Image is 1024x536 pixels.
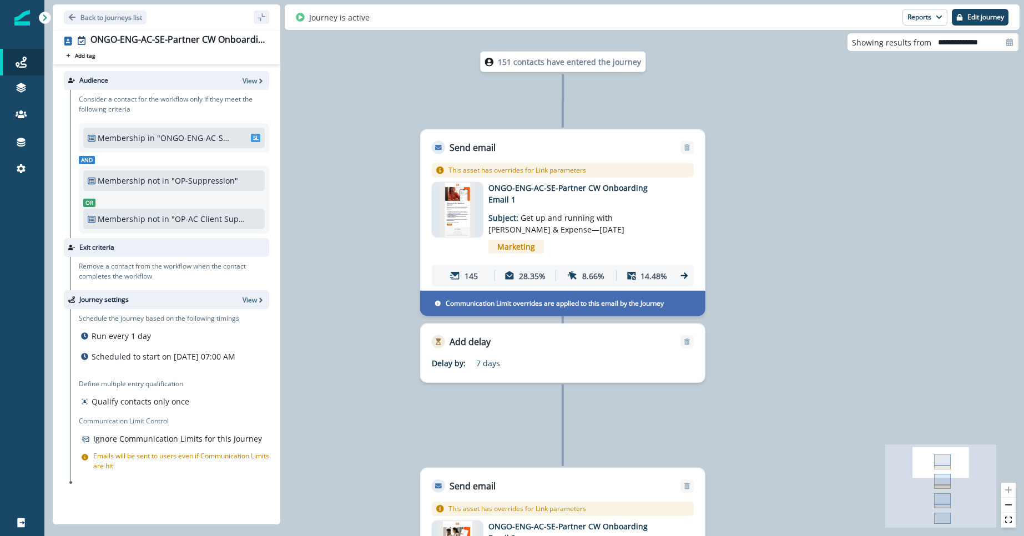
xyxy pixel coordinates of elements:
p: Audience [79,75,108,85]
p: Communication Limit Control [79,416,269,426]
img: email asset unavailable [440,182,475,237]
p: Membership [98,132,145,144]
button: sidebar collapse toggle [254,11,269,24]
span: Or [83,199,95,207]
div: 151 contacts have entered the journey [456,52,669,72]
span: Marketing [488,240,544,254]
p: Membership [98,175,145,186]
p: Membership [98,213,145,225]
p: Communication Limit overrides are applied to this email by the Journey [446,299,664,309]
button: View [243,76,265,85]
p: Send email [450,141,496,154]
p: Journey settings [79,295,129,305]
p: 28.35% [519,270,546,281]
button: fit view [1001,513,1016,528]
p: in [148,132,155,144]
p: 7 days [476,357,615,369]
p: "OP-Suppression" [171,175,246,186]
p: Exit criteria [79,242,114,252]
p: ONGO-ENG-AC-SE-Partner CW Onboarding Email 1 [488,182,666,205]
p: View [243,76,257,85]
p: "OP-AC Client Suppression" [171,213,246,225]
p: 8.66% [582,270,604,281]
p: This asset has overrides for Link parameters [448,165,586,175]
button: Edit journey [952,9,1008,26]
span: Get up and running with [PERSON_NAME] & Expense—[DATE] [488,213,624,235]
button: zoom out [1001,498,1016,513]
p: View [243,295,257,305]
div: Send emailRemoveThis asset has overrides for Link parametersemail asset unavailableONGO-ENG-AC-SE... [420,129,705,316]
p: not in [148,213,169,225]
div: ONGO-ENG-AC-SE-Partner CW Onboarding [90,34,265,47]
p: Send email [450,479,496,493]
p: Add delay [450,335,491,348]
p: Schedule the journey based on the following timings [79,313,239,323]
p: Remove a contact from the workflow when the contact completes the workflow [79,261,269,281]
p: Add tag [75,52,95,59]
p: Scheduled to start on [DATE] 07:00 AM [92,351,235,362]
button: View [243,295,265,305]
p: Back to journeys list [80,13,142,22]
p: "ONGO-ENG-AC-SE-Partner CW Onboarding" [157,132,231,144]
p: Ignore Communication Limits for this Journey [93,433,262,444]
p: Qualify contacts only once [92,396,189,407]
p: Run every 1 day [92,330,151,342]
p: Subject: [488,205,627,235]
span: SL [251,134,261,142]
p: Edit journey [967,13,1004,21]
p: 145 [465,270,478,281]
p: 14.48% [640,270,667,281]
p: Define multiple entry qualification [79,379,191,389]
img: Inflection [14,10,30,26]
button: Reports [902,9,947,26]
p: Emails will be sent to users even if Communication Limits are hit. [93,451,269,471]
div: Add delayRemoveDelay by:7 days [420,323,705,383]
p: not in [148,175,169,186]
p: Showing results from [852,37,931,48]
p: 151 contacts have entered the journey [498,56,641,68]
p: Consider a contact for the workflow only if they meet the following criteria [79,94,269,114]
p: This asset has overrides for Link parameters [448,504,586,514]
button: Add tag [64,51,97,60]
p: Journey is active [309,12,370,23]
p: Delay by: [432,357,476,369]
span: And [79,156,95,164]
button: Go back [64,11,147,24]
